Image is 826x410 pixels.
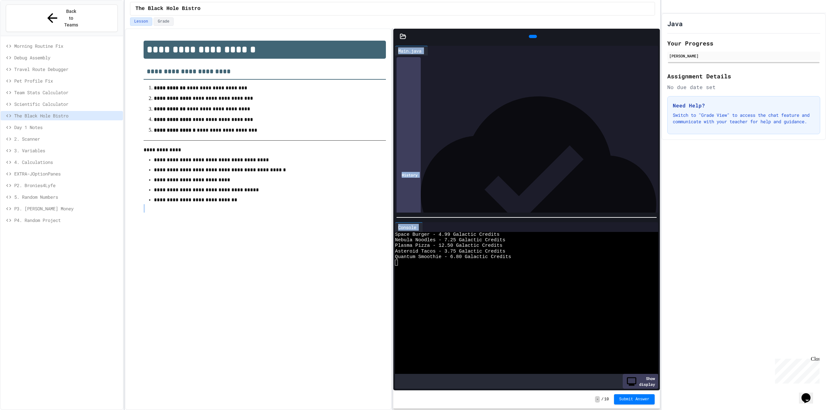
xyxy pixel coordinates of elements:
[395,237,505,243] span: Nebula Noodles - 7.25 Galactic Credits
[395,47,425,54] div: Main.java
[136,5,201,13] span: The Black Hole Bistro
[395,222,423,232] div: Console
[14,124,120,131] span: Day 1 Notes
[395,249,505,254] span: Asteroid Tacos - 3.75 Galactic Credits
[799,384,820,404] iframe: chat widget
[669,53,818,59] div: [PERSON_NAME]
[614,394,655,405] button: Submit Answer
[14,170,120,177] span: EXTRA-JOptionPanes
[14,77,120,84] span: Pet Profile Fix
[3,3,45,41] div: Chat with us now!Close
[623,374,658,389] div: Show display
[14,147,120,154] span: 3. Variables
[595,396,600,403] span: -
[14,89,120,96] span: Team Stats Calculator
[667,72,820,81] h2: Assignment Details
[397,57,421,293] div: History
[667,83,820,91] div: No due date set
[154,17,174,26] button: Grade
[601,397,603,402] span: /
[673,112,815,125] p: Switch to "Grade View" to access the chat feature and communicate with your teacher for help and ...
[667,39,820,48] h2: Your Progress
[14,205,120,212] span: P3. [PERSON_NAME] Money
[772,356,820,384] iframe: chat widget
[130,17,152,26] button: Lesson
[395,254,511,260] span: Quantum Smoothie - 6.80 Galactic Credits
[667,19,683,28] h1: Java
[14,194,120,200] span: 5. Random Numbers
[395,224,419,231] div: Console
[395,46,428,55] div: Main.java
[395,243,502,248] span: Plasma Pizza - 12.50 Galactic Credits
[14,182,120,189] span: P2. Bronies4Lyfe
[14,54,120,61] span: Debug Assembly
[619,397,650,402] span: Submit Answer
[14,66,120,73] span: Travel Route Debugger
[604,397,609,402] span: 10
[673,102,815,109] h3: Need Help?
[6,5,118,32] button: Back to Teams
[14,159,120,165] span: 4. Calculations
[64,8,79,28] span: Back to Teams
[14,217,120,224] span: P4. Random Project
[14,101,120,107] span: Scientific Calculator
[14,112,120,119] span: The Black Hole Bistro
[395,232,499,237] span: Space Burger - 4.99 Galactic Credits
[14,43,120,49] span: Morning Routine Fix
[14,135,120,142] span: 2. Scanner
